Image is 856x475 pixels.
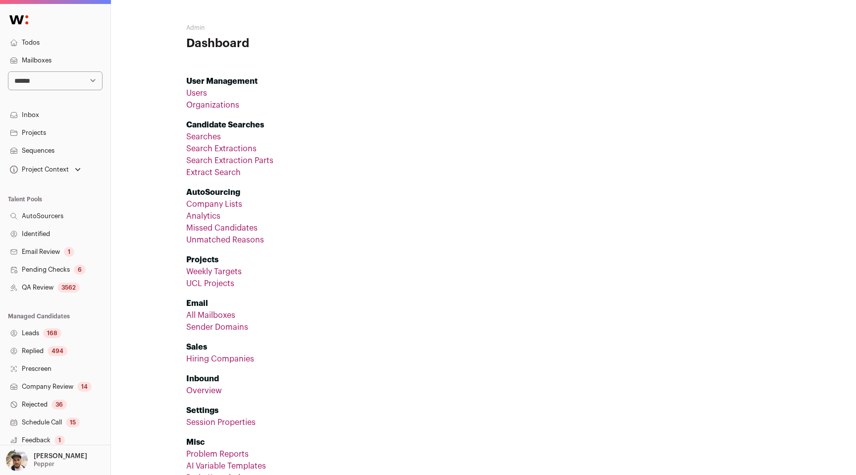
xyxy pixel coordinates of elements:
[186,268,242,276] a: Weekly Targets
[186,145,257,153] a: Search Extractions
[186,323,248,331] a: Sender Domains
[186,121,264,129] strong: Candidate Searches
[8,166,69,174] div: Project Context
[186,200,242,208] a: Company Lists
[186,77,258,85] strong: User Management
[186,407,218,415] strong: Settings
[186,36,384,52] h1: Dashboard
[186,133,221,141] a: Searches
[34,460,54,468] p: Pepper
[186,212,220,220] a: Analytics
[64,247,74,257] div: 1
[186,89,207,97] a: Users
[186,462,266,470] a: AI Variable Templates
[48,346,67,356] div: 494
[186,355,254,363] a: Hiring Companies
[186,157,273,165] a: Search Extraction Parts
[186,188,240,196] strong: AutoSourcing
[186,280,234,288] a: UCL Projects
[54,435,65,445] div: 1
[186,387,222,395] a: Overview
[186,418,256,426] a: Session Properties
[186,224,258,232] a: Missed Candidates
[6,449,28,471] img: 12689830-medium_jpg
[43,328,61,338] div: 168
[186,375,219,383] strong: Inbound
[52,400,67,410] div: 36
[74,265,86,275] div: 6
[4,449,89,471] button: Open dropdown
[186,438,205,446] strong: Misc
[57,283,80,293] div: 3562
[186,299,208,307] strong: Email
[186,169,241,177] a: Extract Search
[186,24,384,32] h2: Admin
[4,10,34,30] img: Wellfound
[34,452,87,460] p: [PERSON_NAME]
[186,450,249,458] a: Problem Reports
[186,311,235,319] a: All Mailboxes
[77,382,92,392] div: 14
[66,417,80,427] div: 15
[8,163,83,177] button: Open dropdown
[186,101,239,109] a: Organizations
[186,343,207,351] strong: Sales
[186,236,264,244] a: Unmatched Reasons
[186,256,218,264] strong: Projects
